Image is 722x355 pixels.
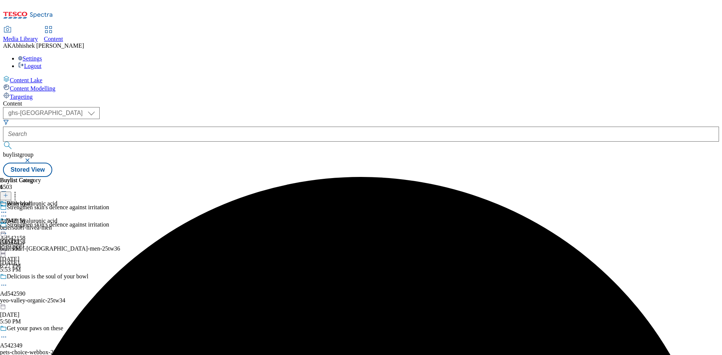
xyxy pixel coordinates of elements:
a: Content Lake [3,76,719,84]
span: AK [3,42,12,49]
div: Get your paws on these [7,325,63,332]
span: Content [44,36,63,42]
a: Targeting [3,92,719,100]
button: Stored View [3,163,52,177]
a: Content Modelling [3,84,719,92]
a: Logout [18,63,41,69]
a: Settings [18,55,42,62]
div: Strengthen skin's defence against irritation [7,221,109,228]
a: Media Library [3,27,38,42]
div: Content [3,100,719,107]
span: Content Modelling [10,85,55,92]
span: Media Library [3,36,38,42]
a: Content [44,27,63,42]
div: Delicious is the soul of your bowl [7,273,88,280]
input: Search [3,127,719,142]
div: Strengthen skin's defence against irritation [7,204,109,211]
span: Content Lake [10,77,42,83]
span: buylistgroup [3,151,33,158]
span: Targeting [10,94,33,100]
span: Abhishek [PERSON_NAME] [12,42,84,49]
svg: Search Filters [3,119,9,125]
div: Beiersdorf [7,200,32,207]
